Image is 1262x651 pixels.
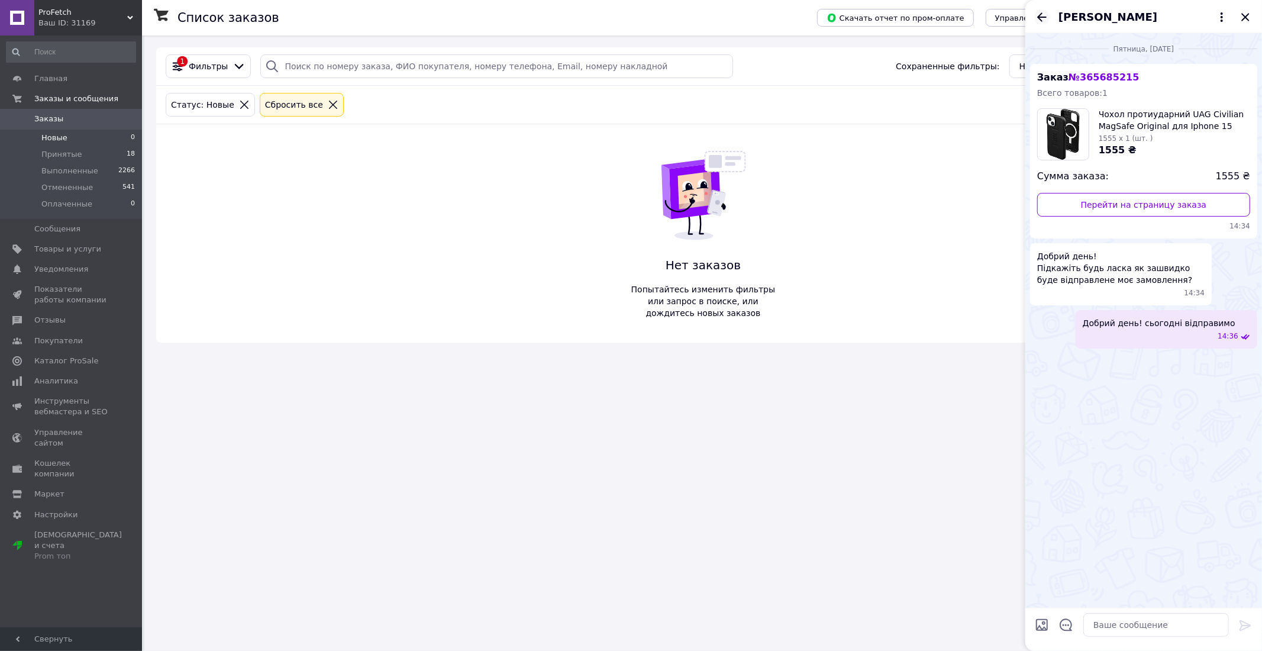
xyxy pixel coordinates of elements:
[1058,9,1157,25] span: [PERSON_NAME]
[1099,108,1250,132] span: Чохол протиударний UAG Civilian MagSafe Original для Iphone 15 (6.1") Black 114287114040
[34,94,118,104] span: Заказы и сообщения
[131,199,135,210] span: 0
[1037,170,1109,183] span: Сумма заказа:
[1238,10,1253,24] button: Закрыть
[34,224,80,234] span: Сообщения
[34,244,101,254] span: Товары и услуги
[34,284,109,305] span: Показатели работы компании
[169,98,237,111] div: Статус: Новые
[6,41,136,63] input: Поиск
[625,257,782,274] span: Нет заказов
[38,7,127,18] span: ProFetch
[1037,88,1108,98] span: Всего товаров: 1
[118,166,135,176] span: 2266
[1099,144,1137,156] span: 1555 ₴
[1218,331,1238,341] span: 14:36 10.10.2025
[1099,134,1153,143] span: 1555 x 1 (шт. )
[34,489,64,499] span: Маркет
[995,14,1088,22] span: Управление статусами
[122,182,135,193] span: 541
[34,264,88,275] span: Уведомления
[1037,72,1140,83] span: Заказ
[34,510,78,520] span: Настройки
[41,199,92,210] span: Оплаченные
[1037,193,1250,217] a: Перейти на страницу заказа
[1019,60,1047,72] span: Новые
[1035,10,1049,24] button: Назад
[41,182,93,193] span: Отмененные
[1047,109,1080,160] img: 6795238831_w160_h160_chohol-protiudarnij-uag.jpg
[41,149,82,160] span: Принятые
[1058,9,1229,25] button: [PERSON_NAME]
[34,530,122,562] span: [DEMOGRAPHIC_DATA] и счета
[260,54,733,78] input: Поиск по номеру заказа, ФИО покупателя, номеру телефона, Email, номеру накладной
[177,11,279,25] h1: Список заказов
[1083,317,1235,329] span: Добрий день! сьогодні відправимо
[1037,221,1250,231] span: 14:34 10.10.2025
[986,9,1098,27] button: Управление статусами
[34,336,83,346] span: Покупатели
[34,458,109,479] span: Кошелек компании
[263,98,325,111] div: Сбросить все
[827,12,964,23] span: Скачать отчет по пром-оплате
[34,73,67,84] span: Главная
[817,9,974,27] button: Скачать отчет по пром-оплате
[38,18,142,28] div: Ваш ID: 31169
[34,427,109,449] span: Управление сайтом
[896,60,999,72] span: Сохраненные фильтры:
[1037,250,1205,286] span: Добрий день! Підкажіть будь ласка як зашвидко буде відправлене моє замовлення?
[1030,43,1257,54] div: 10.10.2025
[189,60,228,72] span: Фильтры
[127,149,135,160] span: 18
[34,356,98,366] span: Каталог ProSale
[34,376,78,386] span: Аналитика
[1058,617,1074,633] button: Открыть шаблоны ответов
[1109,44,1179,54] span: пятница, [DATE]
[1184,288,1205,298] span: 14:34 10.10.2025
[34,315,66,325] span: Отзывы
[34,114,63,124] span: Заказы
[1069,72,1139,83] span: № 365685215
[131,133,135,143] span: 0
[625,283,782,319] span: Попытайтесь изменить фильтры или запрос в поиске, или дождитесь новых заказов
[34,551,122,562] div: Prom топ
[41,133,67,143] span: Новые
[41,166,98,176] span: Выполненные
[1216,170,1250,183] span: 1555 ₴
[34,396,109,417] span: Инструменты вебмастера и SEO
